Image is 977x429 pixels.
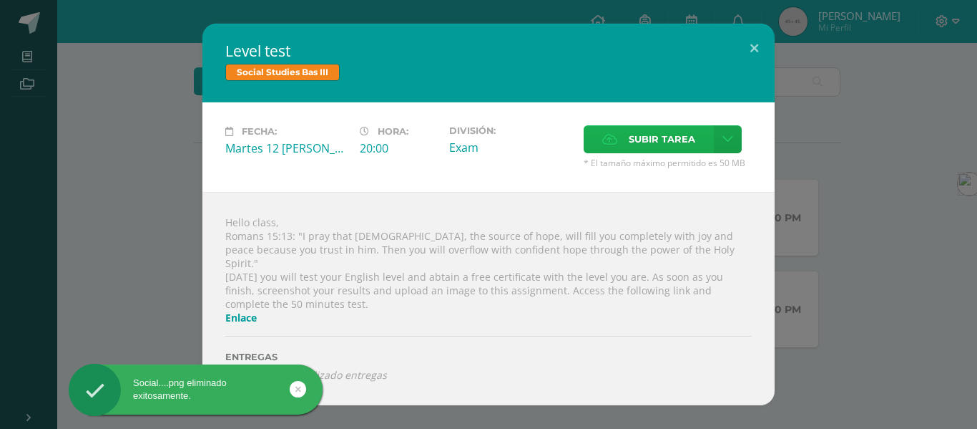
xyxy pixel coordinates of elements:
div: Martes 12 [PERSON_NAME] [225,140,348,156]
label: ENTREGAS [225,352,752,362]
span: Hora: [378,126,408,137]
span: Fecha: [242,126,277,137]
span: Subir tarea [629,126,695,153]
div: Hello class, Romans 15:13: "I pray that [DEMOGRAPHIC_DATA], the source of hope, will fill you com... [202,192,775,405]
h2: Level test [225,41,752,61]
span: * El tamaño máximo permitido es 50 MB [584,157,752,169]
div: Exam [449,140,572,155]
div: 20:00 [360,140,438,156]
div: Social....png eliminado exitosamente. [69,377,323,403]
span: Social Studies Bas III [225,64,340,81]
label: División: [449,125,572,136]
a: Enlace [225,311,257,324]
i: Aún no se han realizado entregas [225,368,752,382]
